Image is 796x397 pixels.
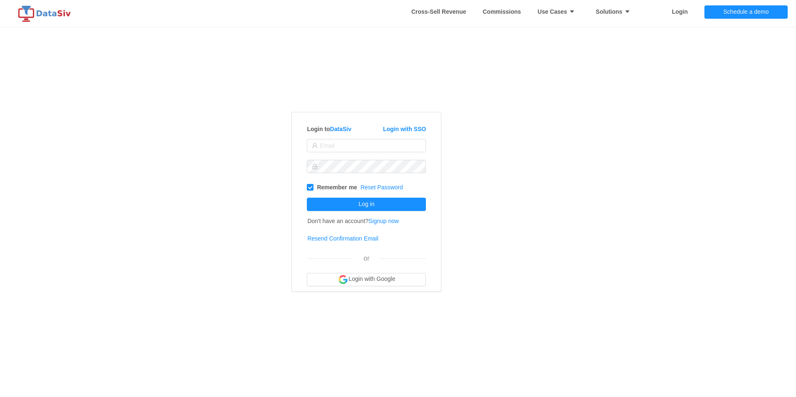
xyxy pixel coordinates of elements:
[537,8,579,15] strong: Use Cases
[567,9,575,15] i: icon: caret-down
[363,255,369,262] span: or
[368,218,399,224] a: Signup now
[307,273,426,286] button: Login with Google
[312,143,318,149] i: icon: user
[307,126,351,132] strong: Login to
[307,198,426,211] button: Log in
[307,235,378,242] a: Resend Confirmation Email
[312,164,318,169] i: icon: lock
[596,8,634,15] strong: Solutions
[317,184,357,191] strong: Remember me
[307,139,426,152] input: Email
[361,184,403,191] a: Reset Password
[622,9,630,15] i: icon: caret-down
[17,5,75,22] img: logo
[704,5,788,19] button: Schedule a demo
[383,126,426,132] a: Login with SSO
[307,212,399,230] td: Don't have an account?
[330,126,351,132] a: DataSiv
